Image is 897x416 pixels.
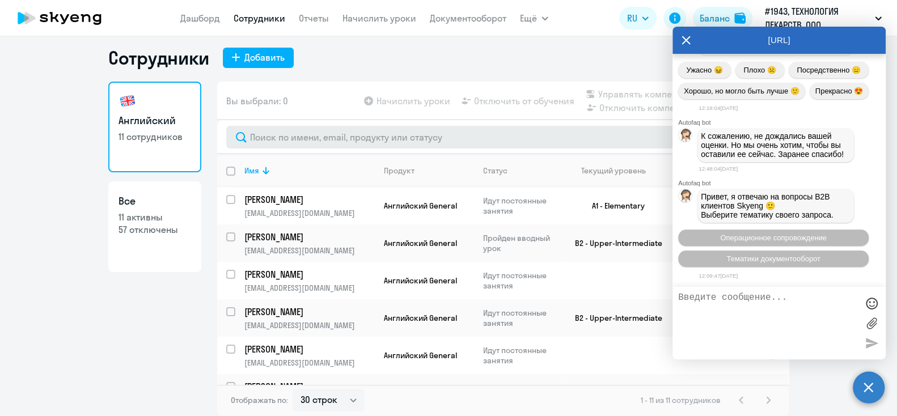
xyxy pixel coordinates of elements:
a: Отчеты [299,12,329,24]
td: 0 [667,337,716,374]
button: Добавить [223,48,294,68]
p: 11 активны [119,211,191,223]
p: [PERSON_NAME] [244,193,373,206]
div: Добавить [244,50,285,64]
span: Английский General [384,238,457,248]
td: 0 [667,224,716,262]
a: [PERSON_NAME] [244,231,374,243]
span: Английский General [384,313,457,323]
button: Операционное сопровождение [678,230,869,246]
button: Балансbalance [693,7,752,29]
span: Вы выбрали: 0 [226,94,288,108]
div: Продукт [384,165,414,176]
p: [PERSON_NAME] [244,343,373,355]
time: 12:09:47[DATE] [699,273,738,279]
p: [EMAIL_ADDRESS][DOMAIN_NAME] [244,320,374,330]
div: Имя [244,165,374,176]
div: Autofaq bot [678,119,886,126]
td: 0 [667,187,716,224]
div: Autofaq bot [678,180,886,186]
div: Текущий уровень [570,165,666,176]
button: Ужасно 😖 [678,62,731,78]
span: Прекрасно 😍 [815,87,863,95]
button: Хорошо, но могло быть лучше 🙂 [678,83,805,99]
button: Тематики документооборот [678,251,869,267]
img: bot avatar [679,129,693,145]
span: Английский General [384,350,457,360]
a: Дашборд [180,12,220,24]
button: Плохо ☹️ [735,62,784,78]
a: Документооборот [430,12,506,24]
p: Идут постоянные занятия [483,196,561,216]
time: 12:18:04[DATE] [699,105,738,111]
span: Ещё [520,11,537,25]
a: [PERSON_NAME] [244,380,374,393]
div: Статус [483,165,507,176]
p: #1943, ТЕХНОЛОГИЯ ЛЕКАРСТВ, ООО [765,5,870,32]
div: Имя [244,165,259,176]
span: Тематики документооборот [726,254,820,263]
label: Лимит 10 файлов [863,315,880,332]
a: [PERSON_NAME] [244,305,374,318]
a: Сотрудники [234,12,285,24]
button: Ещё [520,7,548,29]
td: 0 [667,299,716,337]
a: Начислить уроки [342,12,416,24]
input: Поиск по имени, email, продукту или статусу [226,126,780,148]
button: #1943, ТЕХНОЛОГИЯ ЛЕКАРСТВ, ООО [759,5,887,32]
p: [PERSON_NAME] [244,305,373,318]
div: Текущий уровень [581,165,646,176]
p: 57 отключены [119,223,191,236]
a: [PERSON_NAME] [244,268,374,281]
p: [EMAIL_ADDRESS][DOMAIN_NAME] [244,358,374,368]
img: english [119,92,137,110]
span: Посредственно 😑 [797,66,860,74]
div: Баланс [700,11,730,25]
p: 11 сотрудников [119,130,191,143]
span: Английский General [384,201,457,211]
h1: Сотрудники [108,46,209,69]
span: Привет, я отвечаю на вопросы B2B клиентов Skyeng 🙂 Выберите тематику своего запроса. [701,192,833,219]
span: К сожалению, не дождались вашей оценки. Но мы очень хотим, чтобы вы оставили ее сейчас. Заранее с... [701,131,844,159]
p: Идут постоянные занятия [483,345,561,366]
h3: Английский [119,113,191,128]
p: [PERSON_NAME] [244,231,373,243]
a: [PERSON_NAME] [244,193,374,206]
span: 1 - 11 из 11 сотрудников [641,395,721,405]
p: [EMAIL_ADDRESS][DOMAIN_NAME] [244,283,374,293]
button: Посредственно 😑 [789,62,869,78]
button: RU [619,7,657,29]
p: [EMAIL_ADDRESS][DOMAIN_NAME] [244,208,374,218]
p: Идут постоянные занятия [483,308,561,328]
p: [PERSON_NAME] [244,380,373,393]
img: bot avatar [679,189,693,206]
div: Статус [483,165,561,176]
a: [PERSON_NAME] [244,343,374,355]
p: [PERSON_NAME] [244,268,373,281]
span: Хорошо, но могло быть лучше 🙂 [684,87,799,95]
td: B2 - Upper-Intermediate [561,299,667,337]
span: RU [627,11,637,25]
p: Идут постоянные занятия [483,270,561,291]
img: balance [734,12,746,24]
span: Операционное сопровождение [720,234,827,242]
td: 0 [667,262,716,299]
button: Прекрасно 😍 [810,83,869,99]
span: Английский General [384,275,457,286]
div: Продукт [384,165,473,176]
p: [EMAIL_ADDRESS][DOMAIN_NAME] [244,245,374,256]
td: A1 - Elementary [561,187,667,224]
a: Английский11 сотрудников [108,82,201,172]
time: 12:48:04[DATE] [699,165,738,172]
span: Плохо ☹️ [743,66,776,74]
span: Ужасно 😖 [686,66,722,74]
td: B2 - Upper-Intermediate [561,224,667,262]
span: Отображать по: [231,395,288,405]
h3: Все [119,194,191,209]
p: Пройден вводный урок [483,233,561,253]
a: Все11 активны57 отключены [108,181,201,272]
